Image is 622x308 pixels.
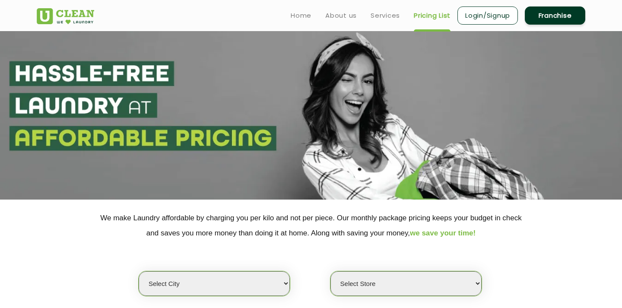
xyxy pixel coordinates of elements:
[371,10,400,21] a: Services
[325,10,357,21] a: About us
[410,229,476,237] span: we save your time!
[525,6,585,25] a: Franchise
[457,6,518,25] a: Login/Signup
[414,10,451,21] a: Pricing List
[291,10,311,21] a: Home
[37,210,585,241] p: We make Laundry affordable by charging you per kilo and not per piece. Our monthly package pricin...
[37,8,94,24] img: UClean Laundry and Dry Cleaning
